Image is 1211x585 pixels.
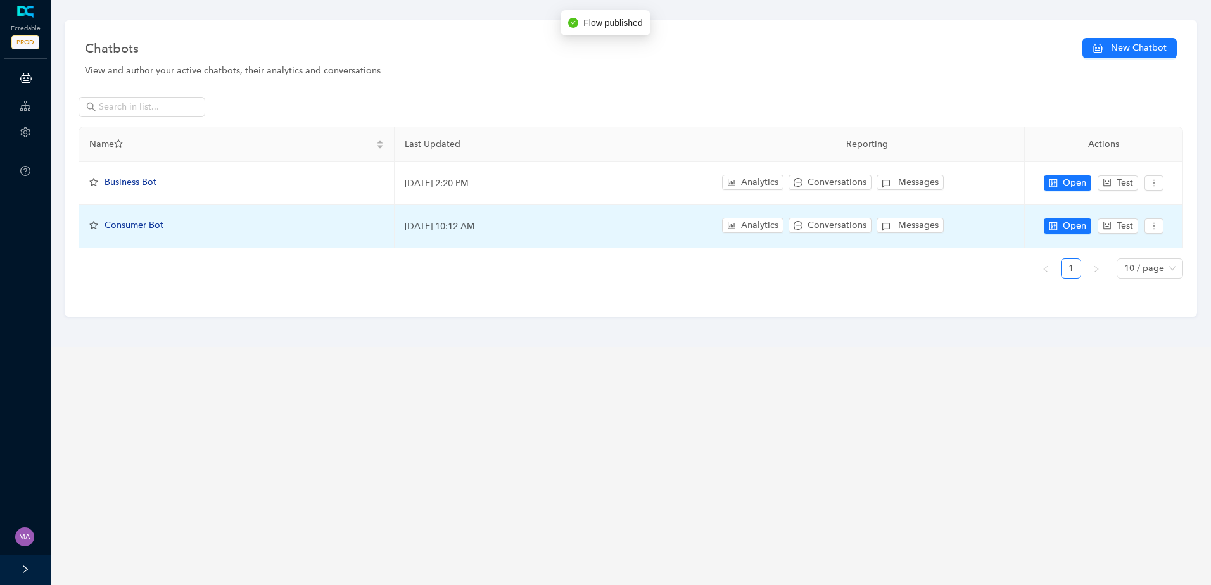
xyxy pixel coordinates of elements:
th: Actions [1025,127,1183,162]
td: [DATE] 10:12 AM [395,205,710,248]
img: 26ff064636fac0e11fa986d33ed38c55 [15,527,34,546]
button: messageConversations [789,175,872,190]
button: Messages [877,175,944,190]
button: more [1144,175,1163,191]
span: left [1042,265,1049,273]
span: Analytics [741,218,778,232]
span: PROD [11,35,39,49]
div: View and author your active chatbots, their analytics and conversations [85,64,1177,78]
button: controlOpen [1044,175,1091,191]
button: messageConversations [789,218,872,233]
span: bar-chart [727,178,736,187]
span: Name [89,137,374,151]
span: right [1093,265,1100,273]
span: setting [20,127,30,137]
span: robot [1103,179,1112,187]
span: search [86,102,96,112]
div: Page Size [1117,258,1183,279]
button: right [1086,258,1106,279]
a: 1 [1062,259,1081,278]
button: bar-chartAnalytics [722,175,783,190]
span: 10 / page [1124,259,1176,278]
span: Conversations [808,218,866,232]
li: Next Page [1086,258,1106,279]
span: Messages [898,218,939,232]
span: star [114,139,123,148]
button: left [1036,258,1056,279]
button: more [1144,218,1163,234]
button: robotTest [1098,175,1138,191]
span: message [794,178,802,187]
span: more [1150,222,1158,230]
button: robotTest [1098,218,1138,234]
span: message [794,221,802,230]
span: question-circle [20,166,30,176]
span: bar-chart [727,221,736,230]
span: Open [1063,176,1086,190]
button: controlOpen [1044,218,1091,234]
span: Messages [898,175,939,189]
span: Open [1063,219,1086,233]
span: more [1150,179,1158,187]
span: control [1049,222,1058,230]
span: Business Bot [105,177,156,187]
button: bar-chartAnalytics [722,218,783,233]
th: Reporting [709,127,1025,162]
input: Search in list... [99,100,187,114]
li: 1 [1061,258,1081,279]
span: Analytics [741,175,778,189]
th: Last Updated [395,127,710,162]
span: Test [1117,176,1133,190]
span: control [1049,179,1058,187]
span: Conversations [808,175,866,189]
li: Previous Page [1036,258,1056,279]
span: Chatbots [85,38,139,58]
td: [DATE] 2:20 PM [395,162,710,205]
span: New Chatbot [1111,41,1167,55]
span: Test [1117,219,1133,233]
button: Messages [877,218,944,233]
span: Consumer Bot [105,220,163,230]
span: Flow published [583,16,642,30]
span: star [89,178,98,187]
button: New Chatbot [1082,38,1177,58]
span: robot [1103,222,1112,230]
span: star [89,221,98,230]
span: check-circle [568,18,578,28]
